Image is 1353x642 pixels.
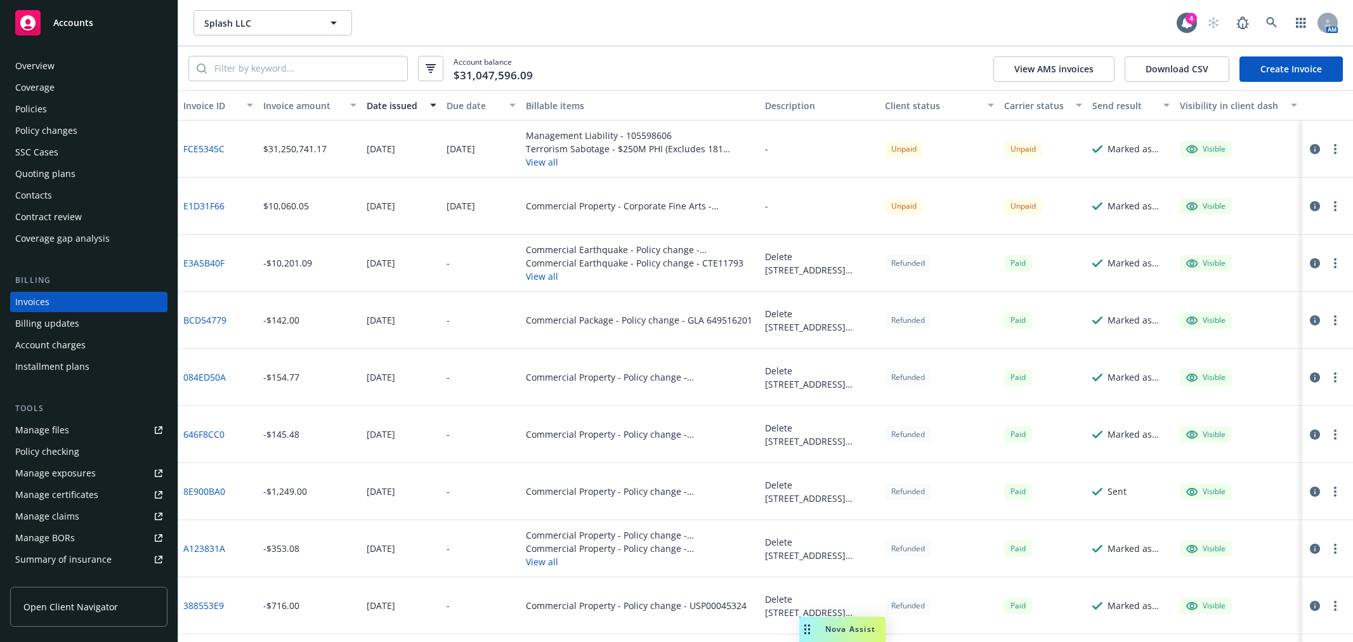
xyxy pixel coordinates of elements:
button: View all [526,155,755,169]
a: Start snowing [1201,10,1226,36]
div: Carrier status [1004,99,1068,112]
div: Manage BORs [15,528,75,548]
a: Invoices [10,292,167,312]
div: Delete [STREET_ADDRESS] Locations Eff [DATE] [765,593,875,619]
div: Commercial Property - Policy change - 78A3PP000010701 [526,428,755,441]
div: Description [765,99,875,112]
div: Commercial Property - Policy change - B128416688W24 [526,542,755,555]
div: Billing updates [15,313,79,334]
a: Manage exposures [10,463,167,483]
div: Drag to move [799,617,815,642]
a: Policy changes [10,121,167,141]
div: Visible [1186,143,1226,155]
a: Coverage [10,77,167,98]
div: Refunded [885,540,931,556]
div: Send result [1092,99,1156,112]
div: [DATE] [367,142,395,155]
a: Account charges [10,335,167,355]
a: Accounts [10,5,167,41]
a: E1D31F66 [183,199,225,213]
div: Delete [STREET_ADDRESS] Locations Eff [DATE] [765,364,875,391]
a: 646F8CC0 [183,428,225,441]
div: [DATE] [367,599,395,612]
button: Billable items [521,90,760,121]
a: Manage BORs [10,528,167,548]
div: Paid [1004,312,1032,328]
div: $31,250,741.17 [263,142,327,155]
div: Paid [1004,255,1032,271]
div: - [765,142,768,155]
div: Refunded [885,255,931,271]
div: Commercial Property - Policy change - MAUD37442173010 [526,485,755,498]
div: Marked as sent [1108,199,1170,213]
button: Send result [1087,90,1175,121]
div: Contract review [15,207,82,227]
button: Download CSV [1125,56,1229,82]
div: Unpaid [885,141,923,157]
span: Paid [1004,540,1032,556]
div: Visible [1186,543,1226,554]
div: Refunded [885,483,931,499]
div: - [765,199,768,213]
a: A123831A [183,542,225,555]
div: Delete [STREET_ADDRESS] policy# GLA 6495162 01 endt9 v6 [765,307,875,334]
button: Visibility in client dash [1175,90,1302,121]
div: Commercial Property - Policy change - USP00045324 [526,599,747,612]
div: [DATE] [447,199,475,213]
a: Search [1259,10,1284,36]
a: Report a Bug [1230,10,1255,36]
div: Unpaid [885,198,923,214]
div: - [447,599,450,612]
div: Contacts [15,185,52,206]
div: Unpaid [1004,198,1042,214]
div: Billable items [526,99,755,112]
div: 4 [1186,13,1197,24]
span: Nova Assist [825,624,875,634]
div: Quoting plans [15,164,75,184]
div: Terrorism Sabotage - $250M PHI (Excludes 181 [GEOGRAPHIC_DATA]) - WTLS20007205 [526,142,755,155]
div: Billing [10,274,167,287]
div: [DATE] [367,542,395,555]
span: $31,047,596.09 [454,67,533,84]
div: Visible [1186,372,1226,383]
div: - [447,542,450,555]
a: 084ED50A [183,370,226,384]
div: Marked as sent [1108,313,1170,327]
div: Paid [1004,483,1032,499]
div: - [447,370,450,384]
a: Installment plans [10,357,167,377]
span: Open Client Navigator [23,600,118,613]
div: Delete [STREET_ADDRESS] Locations Eff [DATE]- Allrisk [765,478,875,505]
div: [DATE] [367,313,395,327]
div: Commercial Property - Policy change - B128429614W24 [526,528,755,542]
a: Create Invoice [1239,56,1343,82]
a: BCD54779 [183,313,226,327]
div: Policy changes [15,121,77,141]
div: Visible [1186,200,1226,212]
div: -$145.48 [263,428,299,441]
button: View all [526,555,755,568]
div: - [447,256,450,270]
div: Commercial Earthquake - Policy change - CTE11793 [526,256,755,270]
button: Due date [441,90,521,121]
a: Policies [10,99,167,119]
div: Visible [1186,429,1226,440]
div: -$10,201.09 [263,256,312,270]
a: Overview [10,56,167,76]
a: Contract review [10,207,167,227]
a: Manage claims [10,506,167,527]
div: Sent [1108,485,1127,498]
div: Manage certificates [15,485,98,505]
div: Summary of insurance [15,549,112,570]
div: SSC Cases [15,142,58,162]
div: Invoice amount [263,99,343,112]
button: Splash LLC [193,10,352,36]
div: Unpaid [1004,141,1042,157]
div: Refunded [885,312,931,328]
button: Invoice ID [178,90,258,121]
div: Paid [1004,426,1032,442]
a: 388553E9 [183,599,224,612]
